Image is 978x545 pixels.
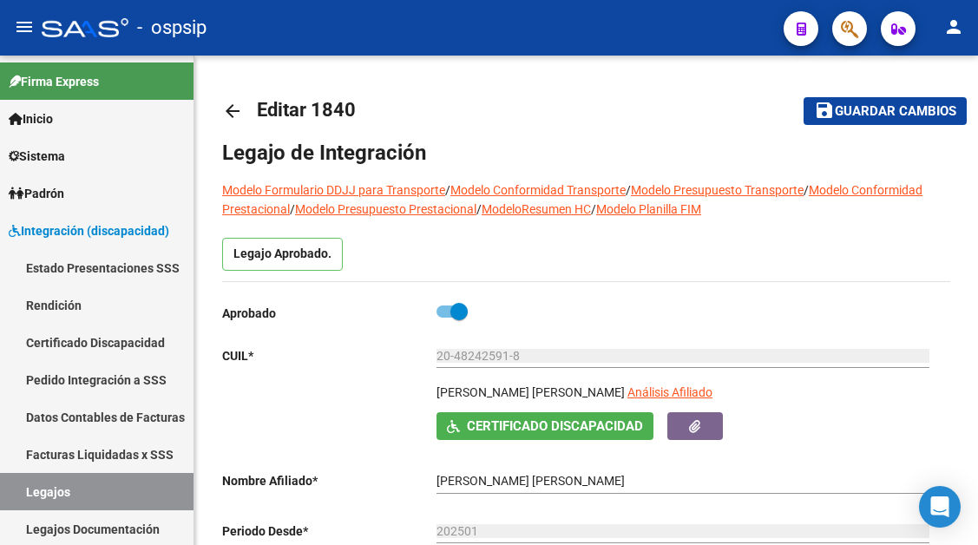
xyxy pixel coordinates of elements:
[943,16,964,37] mat-icon: person
[631,183,804,197] a: Modelo Presupuesto Transporte
[9,147,65,166] span: Sistema
[814,100,835,121] mat-icon: save
[14,16,35,37] mat-icon: menu
[919,486,961,528] div: Open Intercom Messenger
[482,202,591,216] a: ModeloResumen HC
[222,139,950,167] h1: Legajo de Integración
[222,522,436,541] p: Periodo Desde
[450,183,626,197] a: Modelo Conformidad Transporte
[222,238,343,271] p: Legajo Aprobado.
[222,183,445,197] a: Modelo Formulario DDJJ para Transporte
[9,109,53,128] span: Inicio
[804,97,967,124] button: Guardar cambios
[295,202,476,216] a: Modelo Presupuesto Prestacional
[9,72,99,91] span: Firma Express
[467,419,643,435] span: Certificado Discapacidad
[596,202,701,216] a: Modelo Planilla FIM
[222,471,436,490] p: Nombre Afiliado
[257,99,356,121] span: Editar 1840
[137,9,207,47] span: - ospsip
[222,101,243,121] mat-icon: arrow_back
[835,104,956,120] span: Guardar cambios
[436,412,653,439] button: Certificado Discapacidad
[222,304,436,323] p: Aprobado
[627,385,712,399] span: Análisis Afiliado
[9,221,169,240] span: Integración (discapacidad)
[436,383,625,402] p: [PERSON_NAME] [PERSON_NAME]
[9,184,64,203] span: Padrón
[222,346,436,365] p: CUIL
